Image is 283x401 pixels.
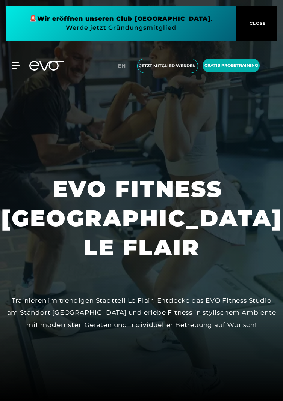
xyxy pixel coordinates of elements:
span: Gratis Probetraining [204,62,258,69]
div: Trainieren im trendigen Stadtteil Le Flair: Entdecke das EVO Fitness Studio am Standort [GEOGRAPH... [6,294,277,331]
span: Jetzt Mitglied werden [139,63,196,69]
a: Jetzt Mitglied werden [135,59,200,73]
span: en [118,62,126,69]
button: CLOSE [236,6,277,41]
h1: EVO FITNESS [GEOGRAPHIC_DATA] LE FLAIR [1,174,282,262]
span: CLOSE [248,20,266,27]
a: Gratis Probetraining [200,59,262,73]
a: en [118,62,130,70]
